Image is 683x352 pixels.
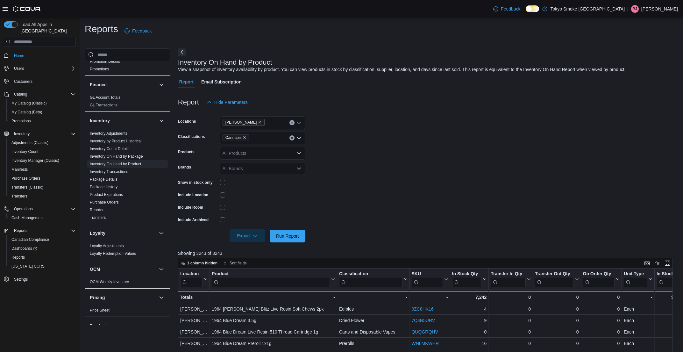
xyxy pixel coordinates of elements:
[90,308,110,312] a: Price Sheet
[204,96,250,109] button: Hide Parameters
[85,242,170,260] div: Loyalty
[11,65,76,72] span: Users
[9,117,76,125] span: Promotions
[452,328,487,336] div: 0
[85,23,118,35] h1: Reports
[132,28,152,34] span: Feedback
[90,103,117,108] span: GL Transactions
[90,118,110,124] h3: Inventory
[90,147,130,151] a: Inventory Count Details
[85,94,170,111] div: Finance
[491,293,531,301] div: 0
[178,259,220,267] button: 1 column hidden
[535,305,579,313] div: 0
[1,205,78,213] button: Operations
[178,205,203,210] label: Include Room
[14,206,33,212] span: Operations
[212,317,335,324] div: 1964 Blue Dream 3.5g
[9,175,76,182] span: Purchase Orders
[6,165,78,174] button: Manifests
[411,293,448,301] div: -
[624,317,652,324] div: Each
[6,174,78,183] button: Purchase Orders
[90,95,120,100] span: GL Account Totals
[1,51,78,60] button: Home
[9,254,27,261] a: Reports
[289,120,295,125] button: Clear input
[9,99,49,107] a: My Catalog (Classic)
[11,65,26,72] button: Users
[9,166,30,173] a: Manifests
[11,78,35,85] a: Customers
[411,329,438,334] a: QUQGRQHV
[9,166,76,173] span: Manifests
[276,233,299,239] span: Run Report
[221,259,249,267] button: Sort fields
[11,185,43,190] span: Transfers (Classic)
[11,149,39,154] span: Inventory Count
[90,323,109,329] h3: Products
[180,317,208,324] div: [PERSON_NAME]
[11,205,35,213] button: Operations
[90,82,156,88] button: Finance
[11,140,48,145] span: Adjustments (Classic)
[9,148,76,155] span: Inventory Count
[11,101,47,106] span: My Catalog (Classic)
[583,305,620,313] div: 0
[9,108,76,116] span: My Catalog (Beta)
[90,177,117,182] a: Package Details
[158,81,165,89] button: Finance
[11,276,30,283] a: Settings
[230,261,246,266] span: Sort fields
[212,271,330,287] div: Product
[491,317,531,324] div: 0
[339,317,408,324] div: Dried Flower
[526,5,539,12] input: Dark Mode
[14,228,27,233] span: Reports
[90,215,106,220] span: Transfers
[90,154,143,159] span: Inventory On Hand by Package
[212,271,335,287] button: Product
[624,293,652,301] div: -
[296,166,302,171] button: Open list of options
[178,192,208,198] label: Include Location
[452,317,487,324] div: 9
[90,67,109,71] a: Promotions
[178,217,209,222] label: Include Archived
[178,165,191,170] label: Brands
[339,305,408,313] div: Edibles
[9,214,76,222] span: Cash Management
[178,59,272,66] h3: Inventory On Hand by Product
[6,147,78,156] button: Inventory Count
[9,236,76,243] span: Canadian Compliance
[180,293,208,301] div: Totals
[339,271,402,277] div: Classification
[180,271,203,287] div: Location
[11,255,25,260] span: Reports
[631,5,639,13] div: Bhavik Jogee
[90,230,105,236] h3: Loyalty
[90,323,156,329] button: Products
[1,90,78,99] button: Catalog
[339,340,408,347] div: Prerolls
[214,99,248,105] span: Hide Parameters
[9,157,76,164] span: Inventory Manager (Classic)
[491,271,526,277] div: Transfer In Qty
[230,229,265,242] button: Export
[212,293,335,301] div: -
[90,184,117,190] span: Package History
[11,90,30,98] button: Catalog
[9,192,76,200] span: Transfers
[6,253,78,262] button: Reports
[90,294,105,301] h3: Pricing
[90,230,156,236] button: Loyalty
[11,90,76,98] span: Catalog
[90,59,120,64] a: Promotion Details
[11,130,32,138] button: Inventory
[90,67,109,72] span: Promotions
[339,293,408,301] div: -
[11,227,30,234] button: Reports
[6,244,78,253] a: Dashboards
